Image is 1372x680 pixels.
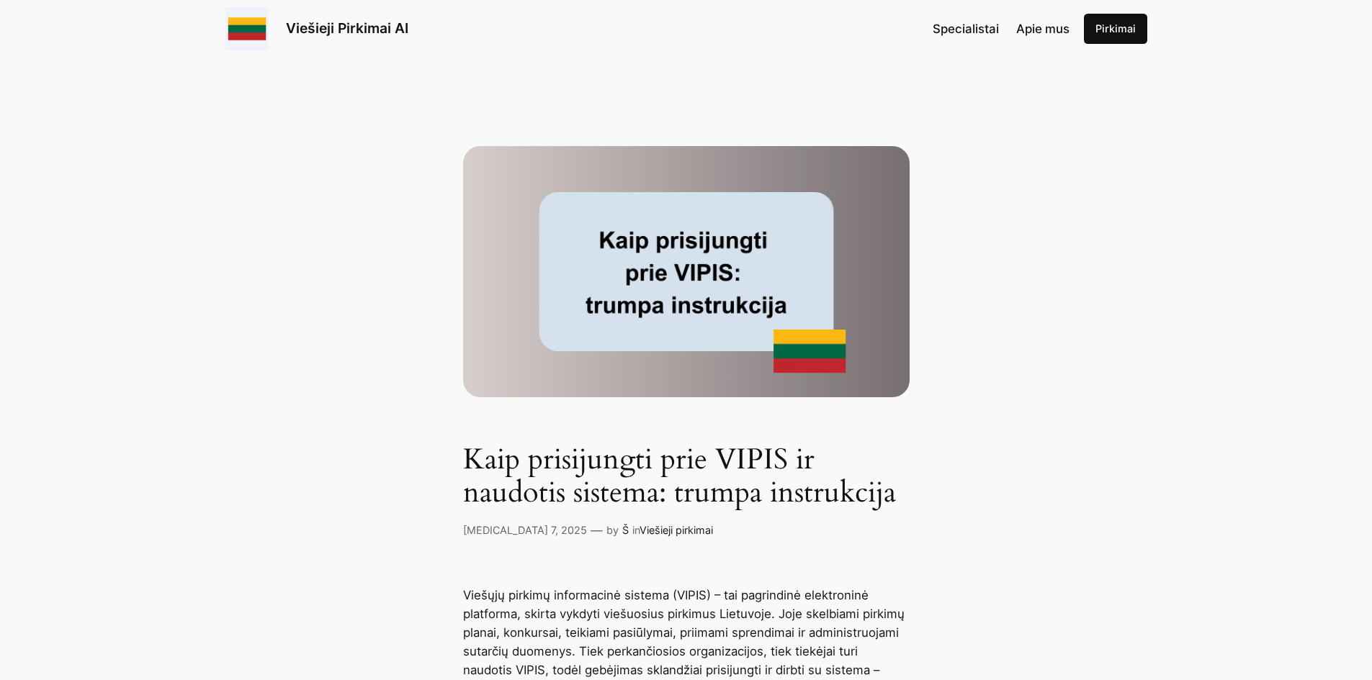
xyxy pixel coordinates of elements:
a: Apie mus [1016,19,1070,38]
a: [MEDICAL_DATA] 7, 2025 [463,524,587,536]
a: Specialistai [933,19,999,38]
a: Pirkimai [1084,14,1147,44]
img: Viešieji pirkimai logo [225,7,269,50]
a: Viešieji Pirkimai AI [286,19,408,37]
span: Specialistai [933,22,999,36]
a: Š [622,524,629,536]
p: by [606,522,619,538]
h1: Kaip prisijungti prie VIPIS ir naudotis sistema: trumpa instrukcija [463,443,910,509]
span: Apie mus [1016,22,1070,36]
a: Viešieji pirkimai [640,524,713,536]
p: — [591,521,603,540]
nav: Navigation [933,19,1070,38]
span: in [632,524,640,536]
